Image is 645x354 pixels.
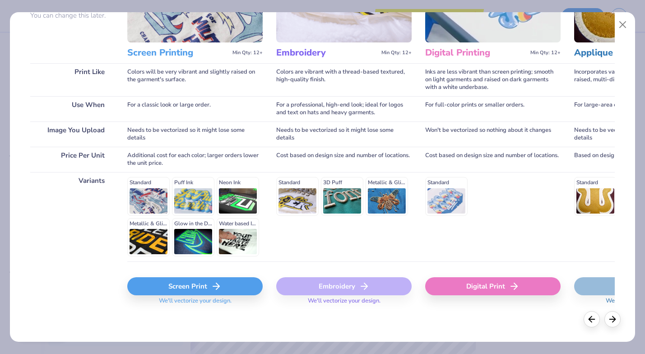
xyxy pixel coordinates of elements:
[425,63,561,96] div: Inks are less vibrant than screen printing; smooth on light garments and raised on dark garments ...
[30,12,114,19] p: You can change this later.
[530,50,561,56] span: Min Qty: 12+
[614,16,631,33] button: Close
[127,63,263,96] div: Colors will be very vibrant and slightly raised on the garment's surface.
[381,50,412,56] span: Min Qty: 12+
[425,277,561,295] div: Digital Print
[425,121,561,147] div: Won't be vectorized so nothing about it changes
[276,277,412,295] div: Embroidery
[30,172,114,261] div: Variants
[276,147,412,172] div: Cost based on design size and number of locations.
[127,121,263,147] div: Needs to be vectorized so it might lose some details
[127,96,263,121] div: For a classic look or large order.
[30,121,114,147] div: Image You Upload
[30,147,114,172] div: Price Per Unit
[232,50,263,56] span: Min Qty: 12+
[276,47,378,59] h3: Embroidery
[425,147,561,172] div: Cost based on design size and number of locations.
[127,47,229,59] h3: Screen Printing
[276,121,412,147] div: Needs to be vectorized so it might lose some details
[425,47,527,59] h3: Digital Printing
[276,63,412,96] div: Colors are vibrant with a thread-based textured, high-quality finish.
[304,297,384,310] span: We'll vectorize your design.
[127,147,263,172] div: Additional cost for each color; larger orders lower the unit price.
[127,277,263,295] div: Screen Print
[425,96,561,121] div: For full-color prints or smaller orders.
[30,63,114,96] div: Print Like
[155,297,235,310] span: We'll vectorize your design.
[30,96,114,121] div: Use When
[276,96,412,121] div: For a professional, high-end look; ideal for logos and text on hats and heavy garments.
